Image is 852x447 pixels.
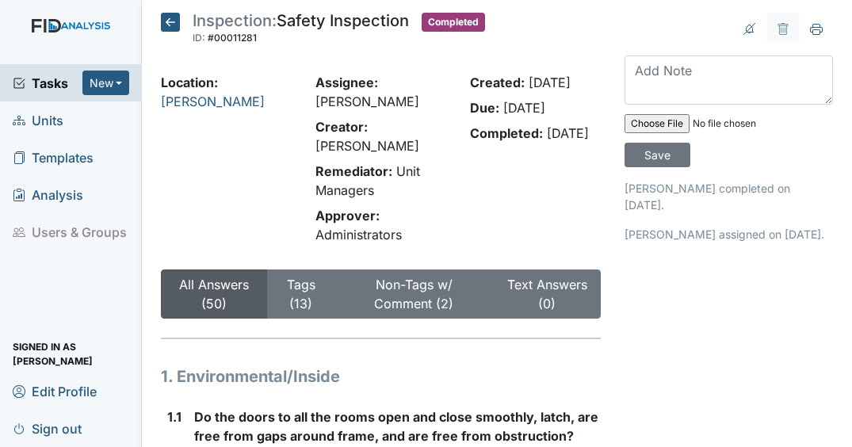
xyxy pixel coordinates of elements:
[315,227,402,243] span: Administrators
[315,138,419,154] span: [PERSON_NAME]
[507,277,587,311] a: Text Answers (0)
[13,182,83,207] span: Analysis
[161,94,265,109] a: [PERSON_NAME]
[529,74,571,90] span: [DATE]
[470,74,525,90] strong: Created:
[13,379,97,403] span: Edit Profile
[161,74,218,90] strong: Location:
[547,125,589,141] span: [DATE]
[493,269,602,319] button: Text Answers (0)
[13,74,82,93] a: Tasks
[422,13,485,32] span: Completed
[374,277,453,311] a: Non-Tags w/ Comment (2)
[625,180,833,213] p: [PERSON_NAME] completed on [DATE].
[503,100,545,116] span: [DATE]
[315,163,392,179] strong: Remediator:
[179,277,249,311] a: All Answers (50)
[13,108,63,132] span: Units
[13,145,94,170] span: Templates
[161,269,267,319] button: All Answers (50)
[193,13,409,48] div: Safety Inspection
[287,277,315,311] a: Tags (13)
[167,407,181,426] label: 1.1
[315,94,419,109] span: [PERSON_NAME]
[315,119,368,135] strong: Creator:
[194,407,601,445] label: Do the doors to all the rooms open and close smoothly, latch, are free from gaps around frame, an...
[315,208,380,223] strong: Approver:
[13,342,129,366] span: Signed in as [PERSON_NAME]
[208,32,257,44] span: #00011281
[315,74,378,90] strong: Assignee:
[13,416,82,441] span: Sign out
[625,226,833,243] p: [PERSON_NAME] assigned on [DATE].
[470,100,499,116] strong: Due:
[193,32,205,44] span: ID:
[266,269,335,319] button: Tags (13)
[470,125,543,141] strong: Completed:
[161,365,601,388] h1: 1. Environmental/Inside
[334,269,494,319] button: Non-Tags w/ Comment (2)
[193,11,277,30] span: Inspection:
[625,143,690,167] input: Save
[82,71,130,95] button: New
